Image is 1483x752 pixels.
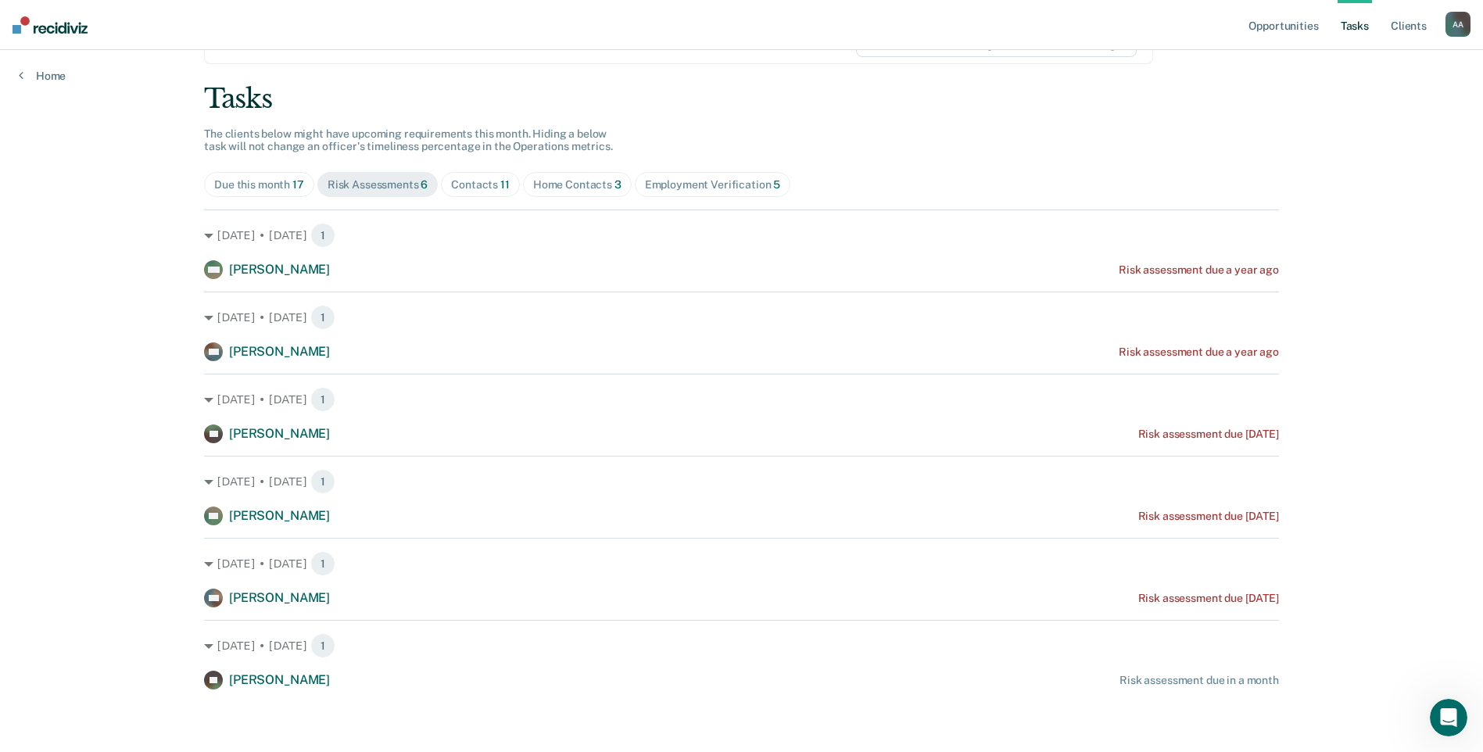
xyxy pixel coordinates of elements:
span: 3 [614,178,621,191]
div: Risk assessment due in a month [1119,674,1279,687]
span: [PERSON_NAME] [229,262,330,277]
div: Risk assessment due [DATE] [1138,510,1279,523]
span: 6 [421,178,428,191]
span: The clients below might have upcoming requirements this month. Hiding a below task will not chang... [204,127,613,153]
div: [DATE] • [DATE] 1 [204,223,1279,248]
img: Recidiviz [13,16,88,34]
div: Risk assessment due a year ago [1119,263,1279,277]
div: [DATE] • [DATE] 1 [204,633,1279,658]
div: Risk assessment due [DATE] [1138,428,1279,441]
div: Risk assessment due a year ago [1119,346,1279,359]
span: [PERSON_NAME] [229,672,330,687]
iframe: Intercom live chat [1430,699,1467,736]
span: [PERSON_NAME] [229,344,330,359]
span: 1 [310,551,335,576]
div: Risk Assessments [328,178,428,192]
span: 11 [500,178,510,191]
span: [PERSON_NAME] [229,590,330,605]
div: Contacts [451,178,510,192]
span: 5 [773,178,780,191]
span: 1 [310,305,335,330]
span: [PERSON_NAME] [229,508,330,523]
span: 1 [310,469,335,494]
div: A A [1445,12,1470,37]
div: [DATE] • [DATE] 1 [204,469,1279,494]
span: 17 [292,178,304,191]
div: Tasks [204,83,1279,115]
div: [DATE] • [DATE] 1 [204,387,1279,412]
span: 1 [310,387,335,412]
div: [DATE] • [DATE] 1 [204,305,1279,330]
span: [PERSON_NAME] [229,426,330,441]
a: Home [19,69,66,83]
div: [DATE] • [DATE] 1 [204,551,1279,576]
div: Risk assessment due [DATE] [1138,592,1279,605]
div: Home Contacts [533,178,621,192]
span: 1 [310,223,335,248]
span: 1 [310,633,335,658]
div: Due this month [214,178,304,192]
div: Employment Verification [645,178,781,192]
button: AA [1445,12,1470,37]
